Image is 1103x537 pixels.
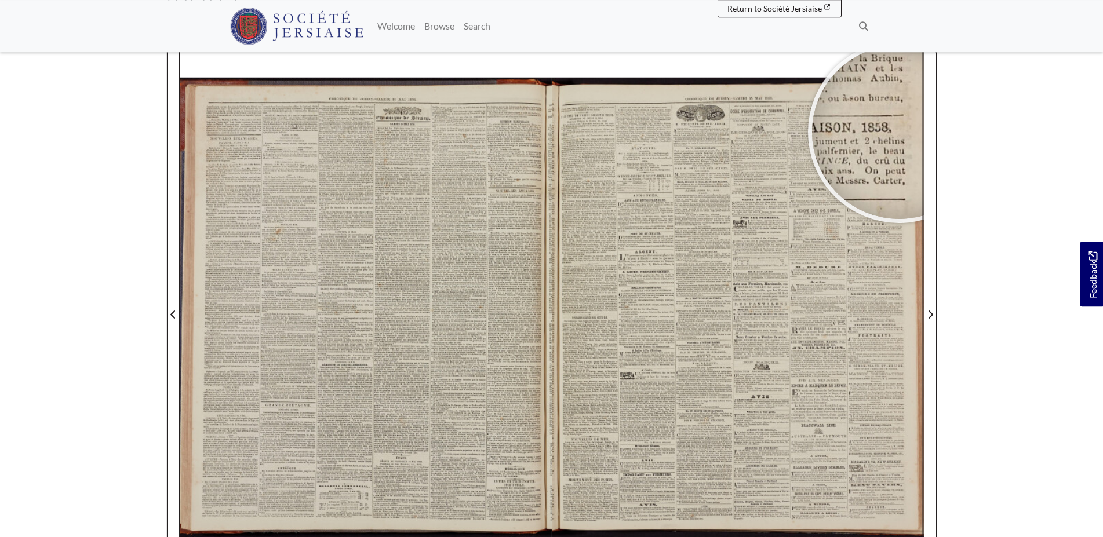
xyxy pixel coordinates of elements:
a: Would you like to provide feedback? [1080,242,1103,306]
span: Feedback [1086,251,1100,298]
a: Search [459,14,495,38]
img: Société Jersiaise [230,8,364,45]
a: Browse [420,14,459,38]
span: Return to Société Jersiaise [727,3,822,13]
a: Welcome [373,14,420,38]
a: Société Jersiaise logo [230,5,364,48]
